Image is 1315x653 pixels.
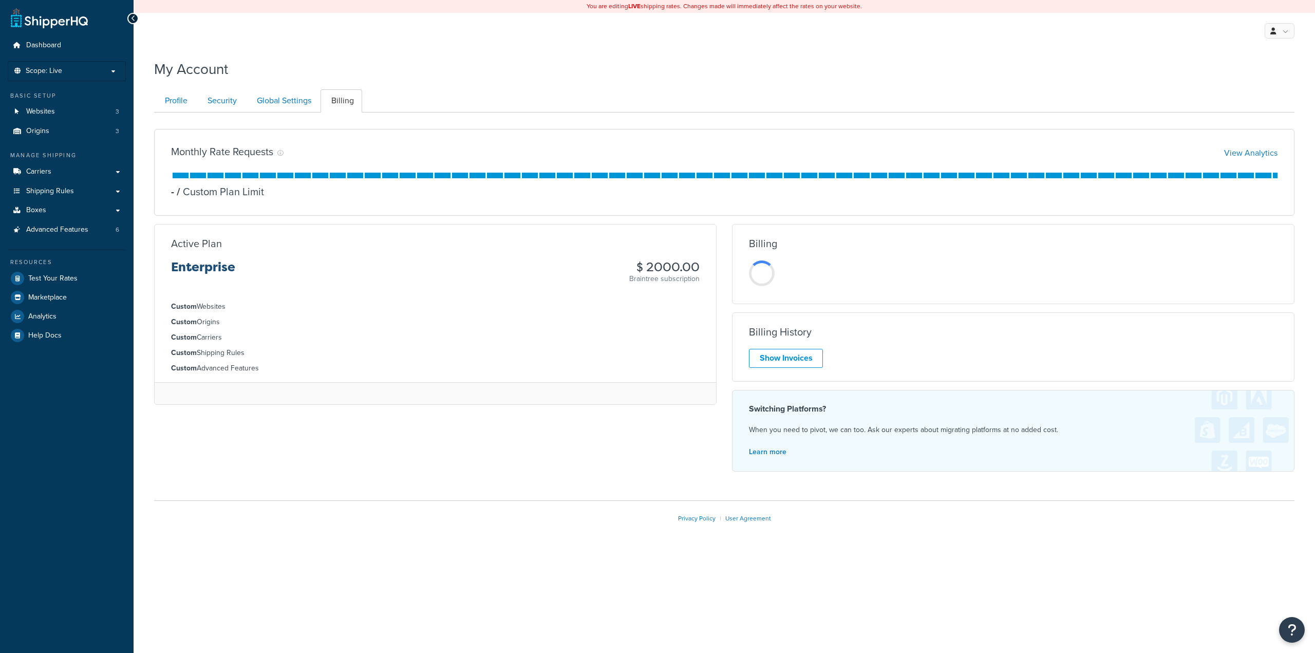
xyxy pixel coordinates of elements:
[11,8,88,28] a: ShipperHQ Home
[171,332,700,343] li: Carriers
[174,184,264,199] p: Custom Plan Limit
[8,220,126,239] li: Advanced Features
[171,301,197,312] strong: Custom
[28,293,67,302] span: Marketplace
[26,41,61,50] span: Dashboard
[171,316,197,327] strong: Custom
[171,363,700,374] li: Advanced Features
[171,347,197,358] strong: Custom
[246,89,320,113] a: Global Settings
[8,326,126,345] a: Help Docs
[116,127,119,136] span: 3
[177,184,180,199] span: /
[749,349,823,368] a: Show Invoices
[1224,147,1278,159] a: View Analytics
[8,122,126,141] li: Origins
[725,514,771,523] a: User Agreement
[28,312,57,321] span: Analytics
[197,89,245,113] a: Security
[749,326,812,338] h3: Billing History
[629,260,700,274] h3: $ 2000.00
[749,446,786,457] a: Learn more
[171,347,700,359] li: Shipping Rules
[26,226,88,234] span: Advanced Features
[171,316,700,328] li: Origins
[26,206,46,215] span: Boxes
[171,332,197,343] strong: Custom
[8,102,126,121] li: Websites
[26,127,49,136] span: Origins
[749,403,1278,415] h4: Switching Platforms?
[321,89,362,113] a: Billing
[26,107,55,116] span: Websites
[171,238,222,249] h3: Active Plan
[629,274,700,284] p: Braintree subscription
[26,187,74,196] span: Shipping Rules
[116,226,119,234] span: 6
[8,201,126,220] a: Boxes
[8,288,126,307] a: Marketplace
[8,122,126,141] a: Origins 3
[28,274,78,283] span: Test Your Rates
[8,91,126,100] div: Basic Setup
[1279,617,1305,643] button: Open Resource Center
[8,182,126,201] a: Shipping Rules
[171,184,174,199] p: -
[171,301,700,312] li: Websites
[154,89,196,113] a: Profile
[678,514,716,523] a: Privacy Policy
[8,307,126,326] a: Analytics
[8,151,126,160] div: Manage Shipping
[749,238,777,249] h3: Billing
[628,2,641,11] b: LIVE
[171,146,273,157] h3: Monthly Rate Requests
[28,331,62,340] span: Help Docs
[171,260,235,282] h3: Enterprise
[26,167,51,176] span: Carriers
[8,36,126,55] a: Dashboard
[8,162,126,181] a: Carriers
[26,67,62,76] span: Scope: Live
[8,220,126,239] a: Advanced Features 6
[116,107,119,116] span: 3
[8,269,126,288] a: Test Your Rates
[720,514,721,523] span: |
[171,363,197,374] strong: Custom
[8,258,126,267] div: Resources
[749,423,1278,437] p: When you need to pivot, we can too. Ask our experts about migrating platforms at no added cost.
[154,59,228,79] h1: My Account
[8,102,126,121] a: Websites 3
